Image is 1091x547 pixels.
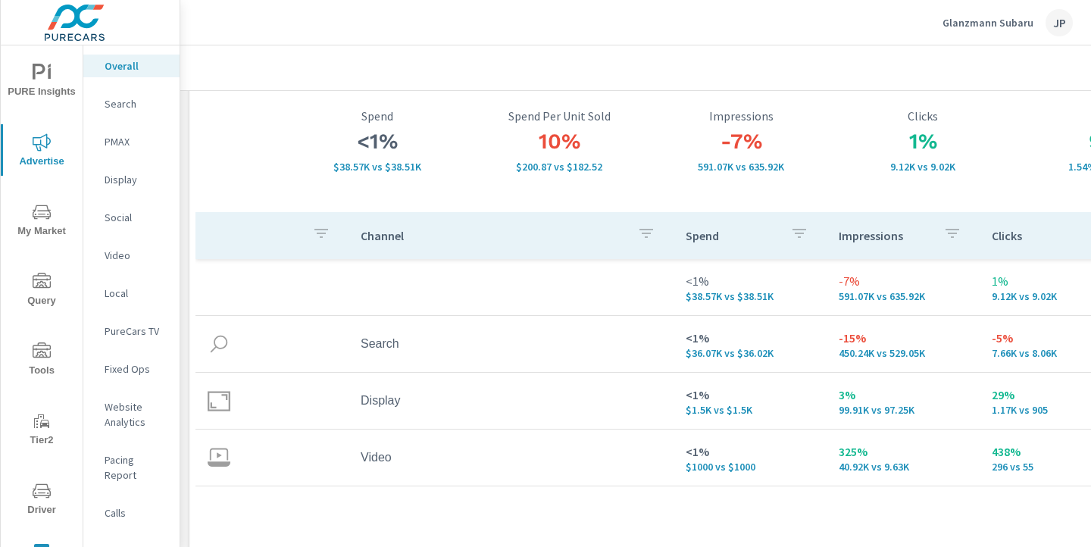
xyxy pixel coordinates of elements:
[83,320,180,342] div: PureCars TV
[839,272,968,290] p: -7%
[5,342,78,380] span: Tools
[105,286,167,301] p: Local
[686,404,814,416] p: $1,500 vs $1,496
[686,461,814,473] p: $1000 vs $1000
[105,248,167,263] p: Video
[286,129,468,155] h3: <1%
[839,347,968,359] p: 450,238 vs 529,051
[83,502,180,524] div: Calls
[686,228,778,243] p: Spend
[83,449,180,486] div: Pacing Report
[839,442,968,461] p: 325%
[83,130,180,153] div: PMAX
[5,412,78,449] span: Tier2
[839,290,968,302] p: 591,066 vs 635,923
[686,442,814,461] p: <1%
[686,290,814,302] p: $38,566 vs $38,512
[105,324,167,339] p: PureCars TV
[839,228,931,243] p: Impressions
[361,228,625,243] p: Channel
[839,329,968,347] p: -15%
[839,404,968,416] p: 99,906 vs 97,245
[468,161,650,173] p: $200.87 vs $182.52
[286,109,468,123] p: Spend
[686,386,814,404] p: <1%
[105,399,167,430] p: Website Analytics
[83,244,180,267] div: Video
[105,210,167,225] p: Social
[208,446,230,469] img: icon-video.svg
[208,389,230,412] img: icon-display.svg
[686,272,814,290] p: <1%
[1046,9,1073,36] div: JP
[5,482,78,519] span: Driver
[468,129,650,155] h3: 10%
[832,109,1014,123] p: Clicks
[83,55,180,77] div: Overall
[468,109,650,123] p: Spend Per Unit Sold
[83,358,180,380] div: Fixed Ops
[5,64,78,101] span: PURE Insights
[105,452,167,483] p: Pacing Report
[349,439,674,477] td: Video
[650,161,832,173] p: 591,066 vs 635,923
[286,161,468,173] p: $38.57K vs $38.51K
[83,282,180,305] div: Local
[686,347,814,359] p: $36.07K vs $36.02K
[650,129,832,155] h3: -7%
[83,168,180,191] div: Display
[992,228,1084,243] p: Clicks
[839,461,968,473] p: 40,922 vs 9,627
[5,133,78,170] span: Advertise
[943,16,1033,30] p: Glanzmann Subaru
[105,58,167,73] p: Overall
[839,386,968,404] p: 3%
[105,172,167,187] p: Display
[686,329,814,347] p: <1%
[5,273,78,310] span: Query
[83,395,180,433] div: Website Analytics
[832,129,1014,155] h3: 1%
[83,206,180,229] div: Social
[105,96,167,111] p: Search
[5,203,78,240] span: My Market
[105,134,167,149] p: PMAX
[105,505,167,520] p: Calls
[650,109,832,123] p: Impressions
[349,382,674,420] td: Display
[349,325,674,363] td: Search
[105,361,167,377] p: Fixed Ops
[832,161,1014,173] p: 9,123 vs 9,016
[83,92,180,115] div: Search
[208,333,230,355] img: icon-search.svg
